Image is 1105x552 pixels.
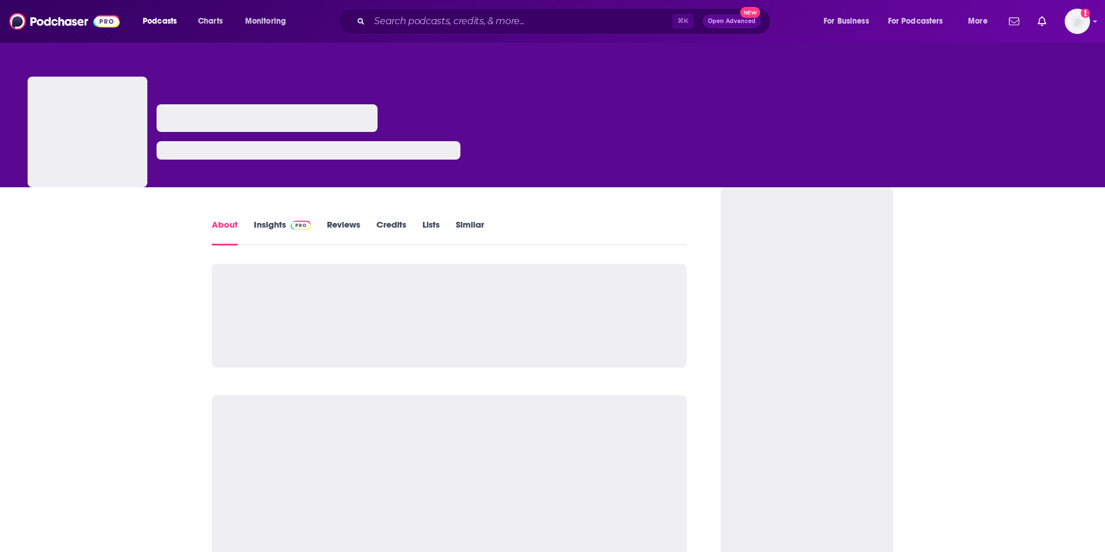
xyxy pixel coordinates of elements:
a: About [212,219,238,245]
img: Podchaser - Follow, Share and Rate Podcasts [9,10,120,32]
a: Credits [376,219,406,245]
a: Lists [422,219,440,245]
button: open menu [816,12,883,31]
span: Monitoring [245,13,286,29]
span: More [968,13,988,29]
a: Charts [190,12,230,31]
svg: Add a profile image [1081,9,1090,18]
a: Show notifications dropdown [1004,12,1024,31]
img: User Profile [1065,9,1090,34]
button: Show profile menu [1065,9,1090,34]
button: open menu [881,12,960,31]
span: Open Advanced [708,18,756,24]
a: Similar [456,219,484,245]
span: New [740,7,761,18]
span: ⌘ K [672,14,694,29]
button: open menu [135,12,192,31]
button: open menu [960,12,1002,31]
span: Charts [198,13,223,29]
input: Search podcasts, credits, & more... [369,12,672,31]
span: Podcasts [143,13,177,29]
a: Reviews [327,219,360,245]
img: Podchaser Pro [291,221,311,230]
a: Show notifications dropdown [1033,12,1051,31]
span: Logged in as Marketing09 [1065,9,1090,34]
button: Open AdvancedNew [703,14,761,28]
span: For Business [824,13,869,29]
span: For Podcasters [888,13,943,29]
button: open menu [237,12,301,31]
div: Search podcasts, credits, & more... [349,8,782,35]
a: InsightsPodchaser Pro [254,219,311,245]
